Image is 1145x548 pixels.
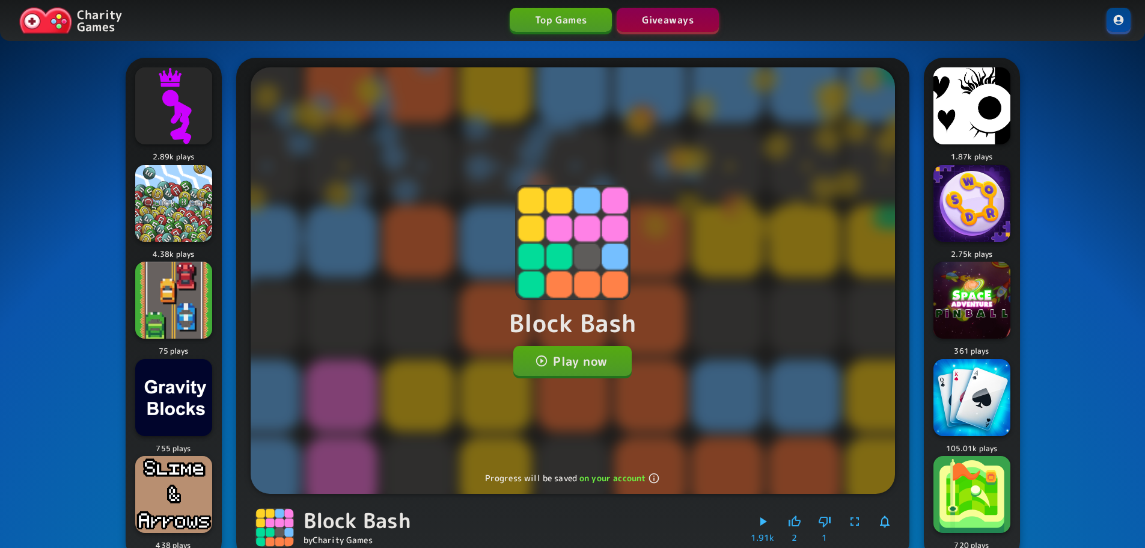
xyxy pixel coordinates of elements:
a: Logo105.01k plays [933,359,1010,455]
img: Logo [135,456,212,533]
p: 1.87k plays [933,152,1010,163]
button: Play now [513,346,632,376]
p: 2 [792,532,797,544]
a: Logo755 plays [135,359,212,455]
img: Block Bash icon [516,186,629,299]
span: on your account [579,472,660,484]
p: 2.75k plays [933,249,1010,260]
img: Logo [933,67,1010,144]
p: 75 plays [135,346,212,357]
p: 755 plays [135,443,212,455]
img: Logo [135,67,212,144]
a: Giveaways [617,8,719,32]
img: Logo [933,456,1010,533]
a: Charity Games [14,5,127,36]
a: Top Games [510,8,612,32]
p: 1.91k [751,532,775,544]
img: Logo [135,262,212,339]
p: 2.89k plays [135,152,212,163]
a: Logo1.87k plays [933,67,1010,163]
img: Charity.Games [19,7,72,34]
img: Logo [135,359,212,436]
a: Logo4.38k plays [135,165,212,260]
span: Progress will be saved [485,472,577,484]
p: 4.38k plays [135,249,212,260]
p: 105.01k plays [933,443,1010,455]
a: Logo2.75k plays [933,165,1010,260]
img: Logo [933,262,1010,339]
a: Logo361 plays [933,262,1010,357]
a: Logo75 plays [135,262,212,357]
img: Logo [135,165,212,242]
p: 1 [822,532,827,544]
img: Logo [933,165,1010,242]
a: Logo2.89k plays [135,67,212,163]
p: 361 plays [933,346,1010,357]
a: byCharity Games [304,534,373,546]
h6: Block Bash [304,508,411,533]
p: Charity Games [77,8,122,32]
img: Block Bash logo [255,508,294,547]
p: Block Bash [509,305,637,341]
img: Logo [933,359,1010,436]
